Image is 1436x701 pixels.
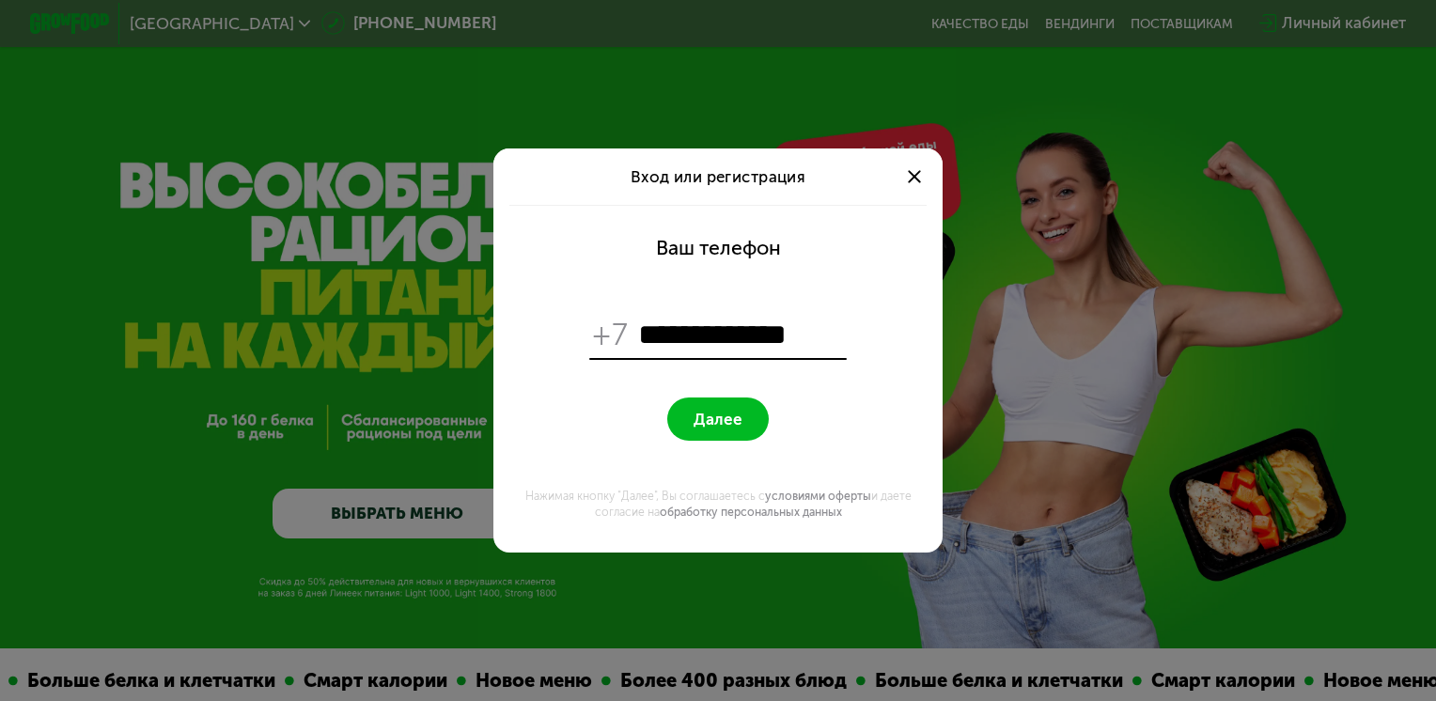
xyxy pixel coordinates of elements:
a: обработку персональных данных [660,506,842,519]
span: Далее [694,410,742,428]
button: Далее [667,397,768,441]
span: Вход или регистрация [631,167,806,186]
a: условиями оферты [765,490,871,503]
span: +7 [593,316,629,353]
div: Нажимая кнопку "Далее", Вы соглашаетесь с и даете согласие на [506,489,930,521]
div: Ваш телефон [656,237,781,260]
